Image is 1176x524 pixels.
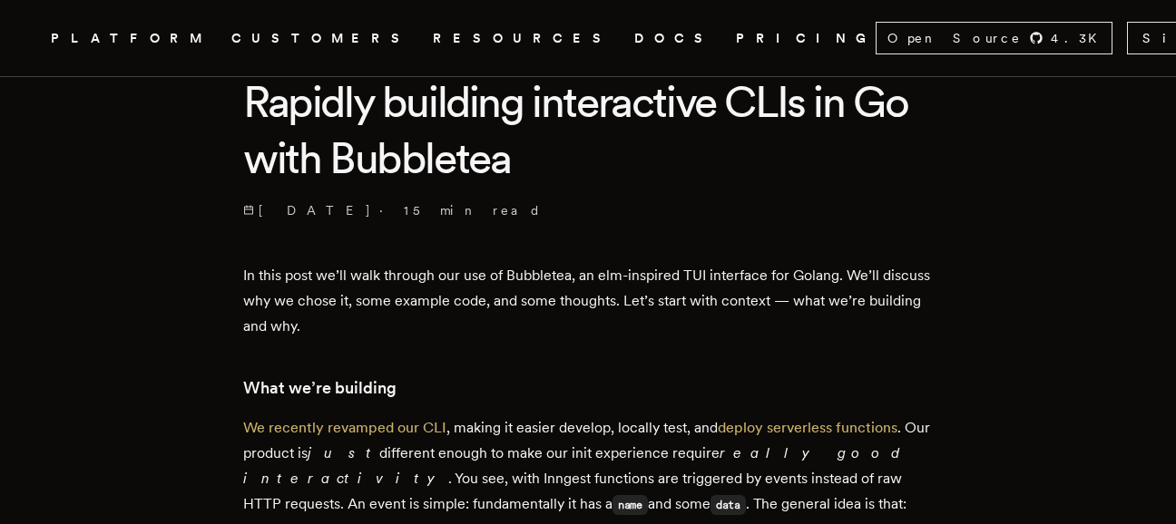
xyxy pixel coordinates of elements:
[308,444,379,461] em: just
[243,415,933,518] p: , making it easier develop, locally test, and . Our product is different enough to make our init ...
[231,27,411,50] a: CUSTOMERS
[51,27,210,50] button: PLATFORM
[243,201,933,219] p: ·
[243,263,933,339] p: In this post we’ll walk through our use of Bubbletea, an elm-inspired TUI interface for Golang. W...
[243,201,372,219] span: [DATE]
[243,73,933,187] h1: Rapidly building interactive CLIs in Go with Bubbletea
[736,27,876,50] a: PRICING
[718,419,897,436] a: deploy serverless functions
[433,27,612,50] button: RESOURCES
[404,201,542,219] span: 15 min read
[612,495,648,515] code: name
[243,375,933,401] h3: What we’re building
[243,419,446,436] a: We recently revamped our CLI
[1051,29,1108,47] span: 4.3 K
[710,495,746,515] code: data
[634,27,714,50] a: DOCS
[243,444,905,487] em: really good interactivity
[887,29,1022,47] span: Open Source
